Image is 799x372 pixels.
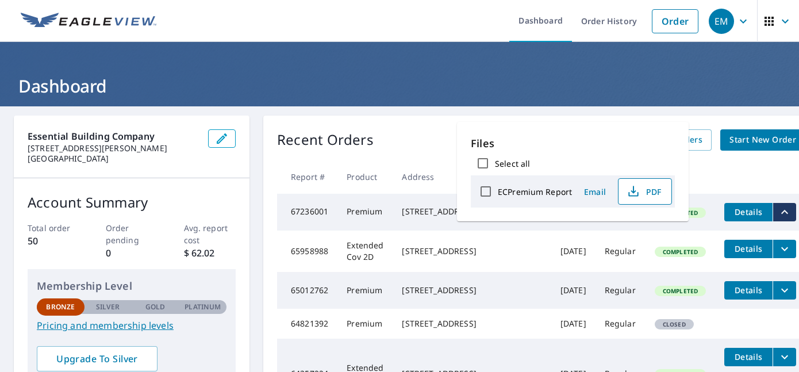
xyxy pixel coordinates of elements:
button: PDF [618,178,672,205]
span: Start New Order [729,133,796,147]
td: 64821392 [277,309,337,339]
td: 65958988 [277,231,337,272]
span: PDF [625,185,662,198]
td: Regular [596,272,646,309]
a: Order [652,9,698,33]
td: 67236001 [277,194,337,231]
button: filesDropdownBtn-65012762 [773,281,796,300]
td: Regular [596,231,646,272]
div: [STREET_ADDRESS] [402,246,541,257]
span: Details [731,206,766,217]
span: Completed [656,287,705,295]
td: Premium [337,309,393,339]
a: Upgrade To Silver [37,346,158,371]
button: filesDropdownBtn-64357224 [773,348,796,366]
span: Details [731,351,766,362]
p: 50 [28,234,80,248]
td: [DATE] [551,309,596,339]
p: Silver [96,302,120,312]
label: Select all [495,158,530,169]
span: Upgrade To Silver [46,352,148,365]
span: Completed [656,248,705,256]
td: 65012762 [277,272,337,309]
p: Total order [28,222,80,234]
button: detailsBtn-65012762 [724,281,773,300]
p: Files [471,136,675,151]
th: Report # [277,160,337,194]
th: Product [337,160,393,194]
button: detailsBtn-65958988 [724,240,773,258]
td: Premium [337,272,393,309]
p: Avg. report cost [184,222,236,246]
p: Account Summary [28,192,236,213]
div: [STREET_ADDRESS] [402,318,541,329]
div: [STREET_ADDRESS][PERSON_NAME] [402,206,541,217]
span: Details [731,243,766,254]
a: Pricing and membership levels [37,319,226,332]
label: ECPremium Report [498,186,572,197]
span: Email [581,186,609,197]
p: Membership Level [37,278,226,294]
span: Details [731,285,766,296]
p: [STREET_ADDRESS][PERSON_NAME] [28,143,199,154]
td: [DATE] [551,272,596,309]
button: Email [577,183,613,201]
p: Recent Orders [277,129,374,151]
h1: Dashboard [14,74,785,98]
p: Gold [145,302,165,312]
span: Closed [656,320,693,328]
td: Extended Cov 2D [337,231,393,272]
p: Essential Building Company [28,129,199,143]
td: Regular [596,309,646,339]
button: filesDropdownBtn-65958988 [773,240,796,258]
td: Premium [337,194,393,231]
div: [STREET_ADDRESS] [402,285,541,296]
p: [GEOGRAPHIC_DATA] [28,154,199,164]
button: detailsBtn-67236001 [724,203,773,221]
p: $ 62.02 [184,246,236,260]
p: Platinum [185,302,221,312]
img: EV Logo [21,13,156,30]
div: EM [709,9,734,34]
p: Order pending [106,222,158,246]
p: 0 [106,246,158,260]
p: Bronze [46,302,75,312]
button: filesDropdownBtn-67236001 [773,203,796,221]
button: detailsBtn-64357224 [724,348,773,366]
td: [DATE] [551,231,596,272]
th: Address [393,160,551,194]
